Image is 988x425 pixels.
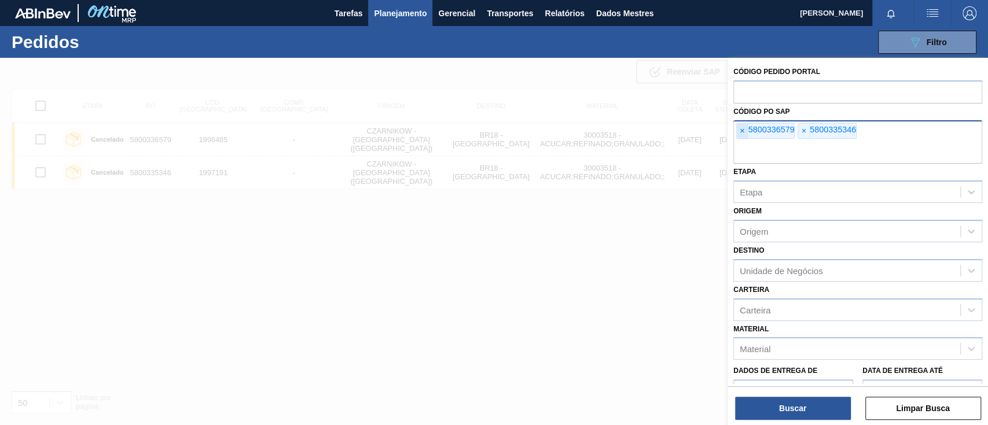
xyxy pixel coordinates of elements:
[963,6,976,20] img: Sair
[733,286,769,294] font: Carteira
[925,6,939,20] img: ações do usuário
[810,125,856,134] font: 5800335346
[748,125,794,134] font: 5800336579
[733,325,769,333] font: Material
[872,5,909,21] button: Notificações
[733,207,762,215] font: Origem
[733,367,817,375] font: Dados de Entrega de
[740,344,770,354] font: Material
[927,38,947,47] font: Filtro
[335,9,363,18] font: Tarefas
[12,32,79,51] font: Pedidos
[740,227,768,236] font: Origem
[740,305,770,315] font: Carteira
[733,108,789,116] font: Código PO SAP
[596,9,654,18] font: Dados Mestres
[740,265,822,275] font: Unidade de Negócios
[733,68,820,76] font: Código Pedido Portal
[801,126,806,135] font: ×
[740,187,762,197] font: Etapa
[740,126,744,135] font: ×
[733,379,853,402] input: dd/mm/aaaa
[878,31,976,54] button: Filtro
[733,246,764,254] font: Destino
[438,9,475,18] font: Gerencial
[862,367,943,375] font: Data de Entrega até
[733,168,756,176] font: Etapa
[374,9,427,18] font: Planejamento
[15,8,71,19] img: TNhmsLtSVTkK8tSr43FrP2fwEKptu5GPRR3wAAAABJRU5ErkJggg==
[800,9,863,17] font: [PERSON_NAME]
[487,9,533,18] font: Transportes
[545,9,584,18] font: Relatórios
[862,379,982,402] input: dd/mm/aaaa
